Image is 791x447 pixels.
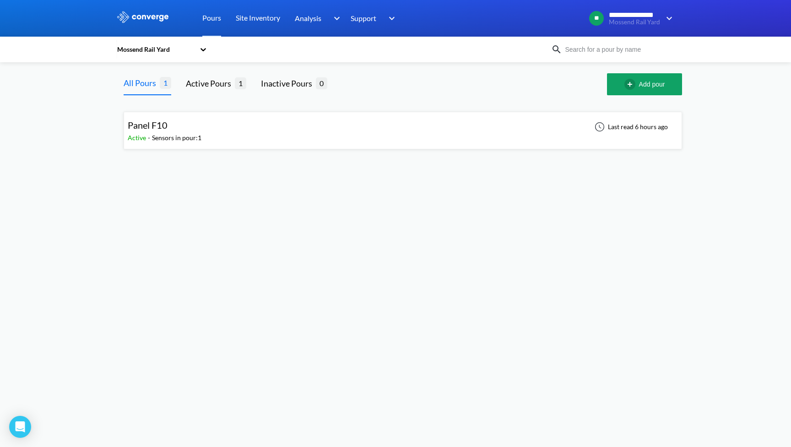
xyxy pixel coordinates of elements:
span: Panel F10 [128,120,168,131]
img: downArrow.svg [660,13,675,24]
img: logo_ewhite.svg [116,11,169,23]
img: icon-search.svg [551,44,562,55]
button: Add pour [607,73,682,95]
div: Sensors in pour: 1 [152,133,201,143]
div: Inactive Pours [261,77,316,90]
img: downArrow.svg [328,13,342,24]
input: Search for a pour by name [562,44,673,55]
span: 0 [316,77,327,89]
img: add-circle-outline.svg [624,79,639,90]
div: Open Intercom Messenger [9,416,31,438]
a: Panel F10Active-Sensors in pour:1Last read 6 hours ago [124,122,682,130]
span: 1 [235,77,246,89]
img: downArrow.svg [383,13,397,24]
div: All Pours [124,76,160,89]
span: Analysis [295,12,321,24]
div: Mossend Rail Yard [116,44,195,55]
div: Active Pours [186,77,235,90]
span: Active [128,134,148,142]
div: Last read 6 hours ago [590,121,671,132]
span: 1 [160,77,171,88]
span: Support [351,12,376,24]
span: - [148,134,152,142]
span: Mossend Rail Yard [609,19,660,26]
